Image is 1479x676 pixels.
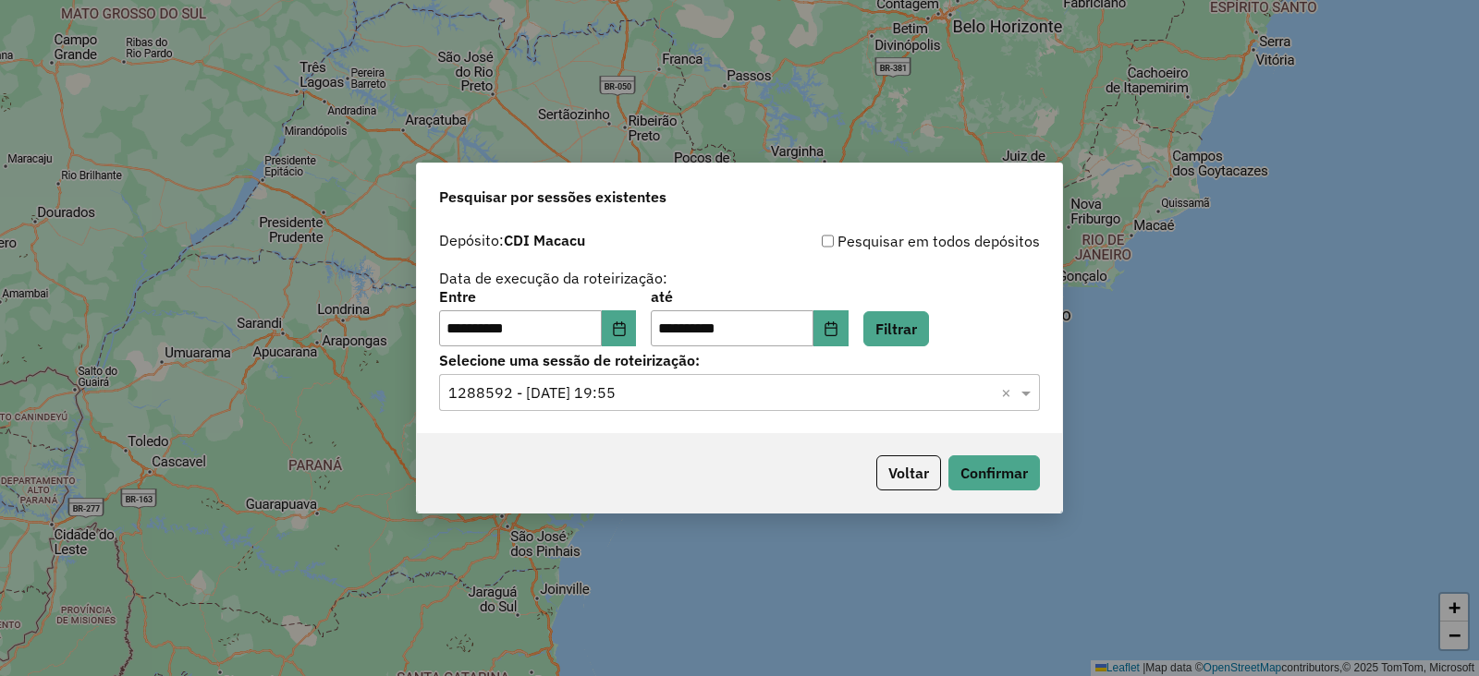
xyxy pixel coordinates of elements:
button: Voltar [876,455,941,490]
strong: CDI Macacu [504,231,585,249]
label: Data de execução da roteirização: [439,267,667,289]
label: Depósito: [439,229,585,251]
span: Pesquisar por sessões existentes [439,186,666,208]
button: Choose Date [813,310,849,347]
span: Clear all [1001,381,1017,404]
div: Pesquisar em todos depósitos [739,230,1040,252]
label: Selecione uma sessão de roteirização: [439,349,1040,371]
button: Confirmar [948,455,1040,490]
button: Choose Date [602,310,637,347]
label: até [651,285,848,308]
label: Entre [439,285,636,308]
button: Filtrar [863,311,929,346]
